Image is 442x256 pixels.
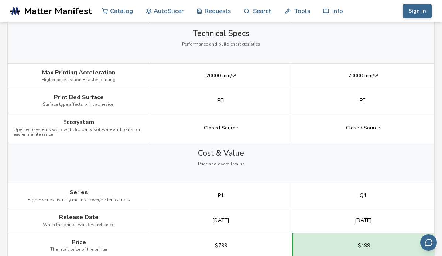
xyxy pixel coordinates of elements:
[420,234,437,251] button: Send feedback via email
[205,7,231,14] ya-tr-span: Requests
[253,7,272,14] ya-tr-span: Search
[110,7,133,14] ya-tr-span: Catalog
[218,192,224,199] ya-tr-span: P1
[294,7,310,14] ya-tr-span: Tools
[13,127,140,138] ya-tr-span: Open ecosystems work with 3rd party software and parts for easier maintenance
[193,28,249,38] ya-tr-span: Technical Specs
[42,77,116,82] ya-tr-span: Higher acceleration = faster printing
[72,238,86,246] ya-tr-span: Price
[348,73,378,79] span: 20000 mm/s²
[54,93,104,101] ya-tr-span: Print Bed Surface
[43,101,114,107] ya-tr-span: Surface type affects print adhesion
[408,8,426,14] ya-tr-span: Sign In
[43,222,115,228] ya-tr-span: When the printer was first released
[360,192,367,199] ya-tr-span: Q1
[59,213,99,221] ya-tr-span: Release Date
[346,125,380,131] span: Closed Source
[198,148,244,158] ya-tr-span: Cost & Value
[63,118,94,126] ya-tr-span: Ecosystem
[204,124,238,131] ya-tr-span: Closed Source
[42,68,115,77] ya-tr-span: Max Printing Acceleration
[50,246,107,252] ya-tr-span: The retail price of the printer
[215,243,227,249] span: $799
[198,161,244,167] ya-tr-span: Price and overall value
[360,98,367,104] span: PEI
[182,41,260,47] ya-tr-span: Performance and build characteristics
[154,7,184,14] ya-tr-span: AutoSlicer
[358,243,370,249] span: $499
[332,7,343,14] ya-tr-span: Info
[212,217,229,224] ya-tr-span: [DATE]
[217,97,225,104] ya-tr-span: PEI
[403,4,432,18] button: Sign In
[24,5,92,17] ya-tr-span: Matter Manifest
[206,72,236,79] ya-tr-span: 20000 mm/s²
[69,188,88,196] ya-tr-span: Series
[27,197,130,203] ya-tr-span: Higher series usually means newer/better features
[355,217,372,224] ya-tr-span: [DATE]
